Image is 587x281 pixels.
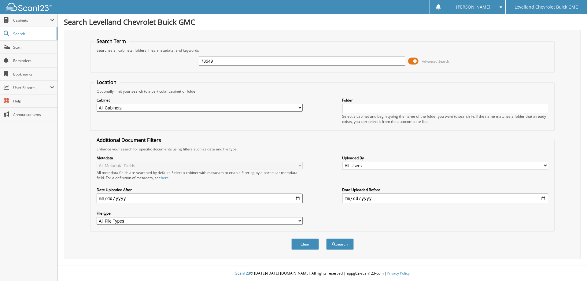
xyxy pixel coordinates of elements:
label: Uploaded By [342,155,548,161]
div: Optionally limit your search to a particular cabinet or folder [94,89,552,94]
legend: Search Term [94,38,129,45]
div: Searches all cabinets, folders, files, metadata, and keywords [94,48,552,53]
span: Advanced Search [422,59,449,64]
span: [PERSON_NAME] [456,5,490,9]
div: © [DATE]-[DATE] [DOMAIN_NAME]. All rights reserved | appg02-scan123-com | [58,266,587,281]
span: Search [13,31,54,36]
div: Enhance your search for specific documents using filters such as date and file type. [94,146,552,152]
span: Levelland Chevrolet Buick GMC [515,5,578,9]
label: Date Uploaded After [97,187,303,192]
label: Cabinet [97,98,303,103]
legend: Location [94,79,120,86]
span: Scan [13,45,54,50]
legend: Additional Document Filters [94,137,164,143]
img: scan123-logo-white.svg [6,3,52,11]
a: here [161,175,169,180]
button: Clear [291,238,319,250]
label: Date Uploaded Before [342,187,548,192]
button: Search [326,238,354,250]
label: Folder [342,98,548,103]
label: File type [97,211,303,216]
span: Reminders [13,58,54,63]
label: Metadata [97,155,303,161]
span: User Reports [13,85,50,90]
span: Announcements [13,112,54,117]
h1: Search Levelland Chevrolet Buick GMC [64,17,581,27]
span: Cabinets [13,18,50,23]
span: Help [13,98,54,104]
a: Privacy Policy [387,271,410,276]
input: start [97,194,303,203]
div: All metadata fields are searched by default. Select a cabinet with metadata to enable filtering b... [97,170,303,180]
input: end [342,194,548,203]
div: Select a cabinet and begin typing the name of the folder you want to search in. If the name match... [342,114,548,124]
span: Scan123 [235,271,250,276]
span: Bookmarks [13,72,54,77]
